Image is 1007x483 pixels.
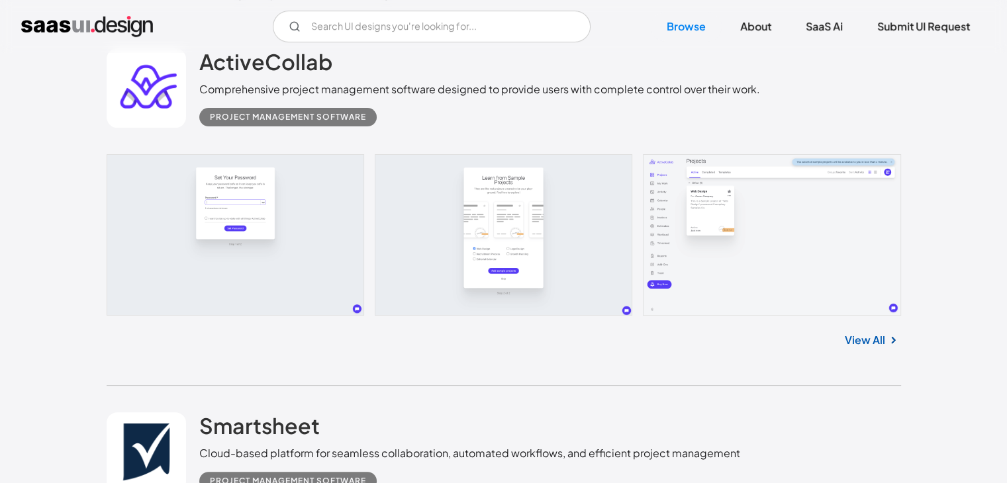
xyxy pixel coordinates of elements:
[199,412,320,445] a: Smartsheet
[861,12,986,41] a: Submit UI Request
[651,12,722,41] a: Browse
[21,16,153,37] a: home
[790,12,859,41] a: SaaS Ai
[199,412,320,439] h2: Smartsheet
[724,12,787,41] a: About
[273,11,591,42] input: Search UI designs you're looking for...
[199,48,332,81] a: ActiveCollab
[199,48,332,75] h2: ActiveCollab
[845,332,885,348] a: View All
[199,445,740,461] div: Cloud-based platform for seamless collaboration, automated workflows, and efficient project manag...
[210,109,366,125] div: Project Management Software
[199,81,760,97] div: Comprehensive project management software designed to provide users with complete control over th...
[273,11,591,42] form: Email Form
